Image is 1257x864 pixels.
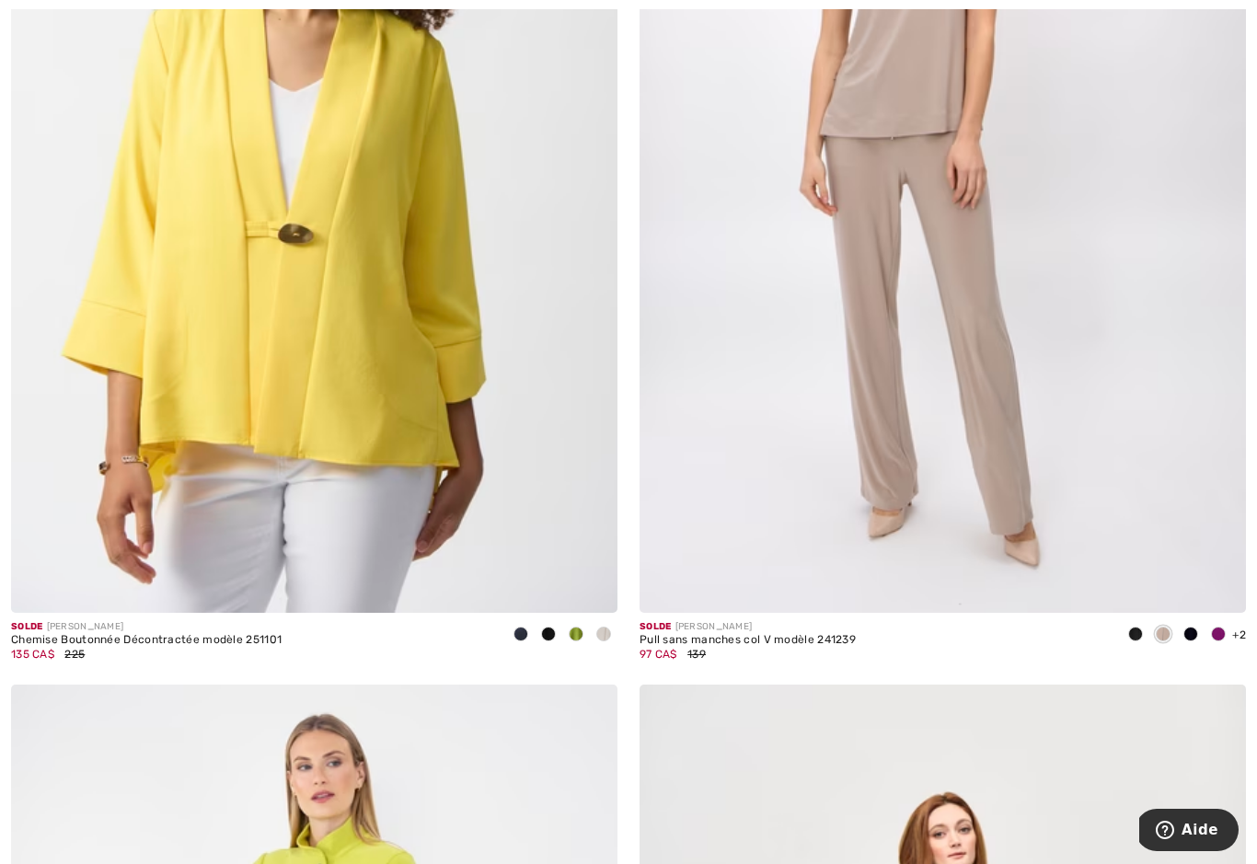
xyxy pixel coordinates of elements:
[1232,628,1246,641] span: +2
[535,620,562,651] div: Black
[640,620,856,634] div: [PERSON_NAME]
[687,648,706,661] span: 139
[1149,620,1177,651] div: Dune
[11,648,54,661] span: 135 CA$
[11,634,282,647] div: Chemise Boutonnée Décontractée modèle 251101
[562,620,590,651] div: Greenery
[507,620,535,651] div: Midnight Blue
[640,621,672,632] span: Solde
[1139,809,1239,855] iframe: Ouvre un widget dans lequel vous pouvez trouver plus d’informations
[640,648,677,661] span: 97 CA$
[1205,620,1232,651] div: Purple orchid
[64,648,85,661] span: 225
[1177,620,1205,651] div: Midnight Blue
[11,620,282,634] div: [PERSON_NAME]
[590,620,617,651] div: Dune
[1122,620,1149,651] div: Black
[11,621,43,632] span: Solde
[640,634,856,647] div: Pull sans manches col V modèle 241239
